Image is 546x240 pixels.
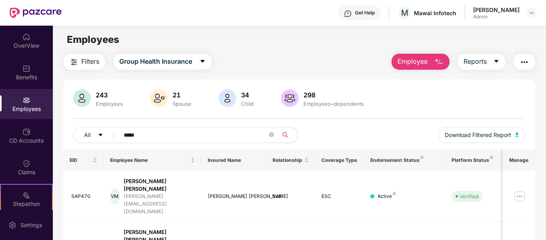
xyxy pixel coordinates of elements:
[171,101,193,107] div: Spouse
[219,89,236,107] img: svg+xml;base64,PHN2ZyB4bWxucz0iaHR0cDovL3d3dy53My5vcmcvMjAwMC9zdmciIHhtbG5zOnhsaW5rPSJodHRwOi8vd3...
[73,127,122,143] button: Allcaret-down
[438,127,526,143] button: Download Filtered Report
[84,131,90,139] span: All
[208,193,260,200] div: [PERSON_NAME] [PERSON_NAME]
[201,149,267,171] th: Insured Name
[302,91,365,99] div: 298
[377,193,396,200] div: Active
[124,177,195,193] div: [PERSON_NAME] [PERSON_NAME]
[269,131,274,139] span: close-circle
[69,57,79,67] img: svg+xml;base64,PHN2ZyB4bWxucz0iaHR0cDovL3d3dy53My5vcmcvMjAwMC9zdmciIHdpZHRoPSIyNCIgaGVpZ2h0PSIyNC...
[473,6,520,14] div: [PERSON_NAME]
[321,193,357,200] div: ESC
[94,101,124,107] div: Employees
[414,9,456,17] div: Mawai Infotech
[67,34,119,45] span: Employees
[460,192,479,200] div: Verified
[70,157,92,163] span: EID
[119,56,192,67] span: Group Health Insurance
[513,190,526,203] img: manageButton
[452,157,496,163] div: Platform Status
[278,127,298,143] button: search
[503,149,535,171] th: Manage
[391,54,450,70] button: Employee
[98,132,103,139] span: caret-down
[18,221,44,229] div: Settings
[266,149,315,171] th: Relationship
[104,149,201,171] th: Employee Name
[110,188,119,204] div: VM
[63,149,104,171] th: EID
[81,56,99,67] span: Filters
[278,132,293,138] span: search
[515,132,519,137] img: svg+xml;base64,PHN2ZyB4bWxucz0iaHR0cDovL3d3dy53My5vcmcvMjAwMC9zdmciIHhtbG5zOnhsaW5rPSJodHRwOi8vd3...
[239,101,255,107] div: Child
[10,8,62,18] img: New Pazcare Logo
[22,33,30,41] img: svg+xml;base64,PHN2ZyBpZD0iSG9tZSIgeG1sbnM9Imh0dHA6Ly93d3cudzMub3JnLzIwMDAvc3ZnIiB3aWR0aD0iMjAiIG...
[8,221,16,229] img: svg+xml;base64,PHN2ZyBpZD0iU2V0dGluZy0yMHgyMCIgeG1sbnM9Imh0dHA6Ly93d3cudzMub3JnLzIwMDAvc3ZnIiB3aW...
[420,156,424,159] img: svg+xml;base64,PHN2ZyB4bWxucz0iaHR0cDovL3d3dy53My5vcmcvMjAwMC9zdmciIHdpZHRoPSI4IiBoZWlnaHQ9IjgiIH...
[63,54,105,70] button: Filters
[71,193,98,200] div: SAP470
[22,96,30,104] img: svg+xml;base64,PHN2ZyBpZD0iRW1wbG95ZWVzIiB4bWxucz0iaHR0cDovL3d3dy53My5vcmcvMjAwMC9zdmciIHdpZHRoPS...
[458,54,506,70] button: Reportscaret-down
[199,58,206,65] span: caret-down
[464,56,487,67] span: Reports
[370,157,439,163] div: Endorsement Status
[355,10,375,16] div: Get Help
[269,132,274,137] span: close-circle
[393,192,396,195] img: svg+xml;base64,PHN2ZyB4bWxucz0iaHR0cDovL3d3dy53My5vcmcvMjAwMC9zdmciIHdpZHRoPSI4IiBoZWlnaHQ9IjgiIH...
[171,91,193,99] div: 21
[22,65,30,73] img: svg+xml;base64,PHN2ZyBpZD0iQmVuZWZpdHMiIHhtbG5zPSJodHRwOi8vd3d3LnczLm9yZy8yMDAwL3N2ZyIgd2lkdGg9Ij...
[22,191,30,199] img: svg+xml;base64,PHN2ZyB4bWxucz0iaHR0cDovL3d3dy53My5vcmcvMjAwMC9zdmciIHdpZHRoPSIyMSIgaGVpZ2h0PSIyMC...
[493,58,500,65] span: caret-down
[273,157,303,163] span: Relationship
[397,56,428,67] span: Employee
[490,156,493,159] img: svg+xml;base64,PHN2ZyB4bWxucz0iaHR0cDovL3d3dy53My5vcmcvMjAwMC9zdmciIHdpZHRoPSI4IiBoZWlnaHQ9IjgiIH...
[528,10,535,16] img: svg+xml;base64,PHN2ZyBpZD0iRHJvcGRvd24tMzJ4MzIiIHhtbG5zPSJodHRwOi8vd3d3LnczLm9yZy8yMDAwL3N2ZyIgd2...
[401,8,408,18] span: M
[281,89,299,107] img: svg+xml;base64,PHN2ZyB4bWxucz0iaHR0cDovL3d3dy53My5vcmcvMjAwMC9zdmciIHhtbG5zOnhsaW5rPSJodHRwOi8vd3...
[113,54,212,70] button: Group Health Insurancecaret-down
[473,14,520,20] div: Admin
[315,149,364,171] th: Coverage Type
[110,157,189,163] span: Employee Name
[273,193,309,200] div: Self
[239,91,255,99] div: 34
[1,200,52,208] div: Stepathon
[94,91,124,99] div: 243
[445,131,511,139] span: Download Filtered Report
[150,89,168,107] img: svg+xml;base64,PHN2ZyB4bWxucz0iaHR0cDovL3d3dy53My5vcmcvMjAwMC9zdmciIHhtbG5zOnhsaW5rPSJodHRwOi8vd3...
[520,57,529,67] img: svg+xml;base64,PHN2ZyB4bWxucz0iaHR0cDovL3d3dy53My5vcmcvMjAwMC9zdmciIHdpZHRoPSIyNCIgaGVpZ2h0PSIyNC...
[302,101,365,107] div: Employees+dependents
[22,128,30,136] img: svg+xml;base64,PHN2ZyBpZD0iQ0RfQWNjb3VudHMiIGRhdGEtbmFtZT0iQ0QgQWNjb3VudHMiIHhtbG5zPSJodHRwOi8vd3...
[434,57,444,67] img: svg+xml;base64,PHN2ZyB4bWxucz0iaHR0cDovL3d3dy53My5vcmcvMjAwMC9zdmciIHhtbG5zOnhsaW5rPSJodHRwOi8vd3...
[344,10,352,18] img: svg+xml;base64,PHN2ZyBpZD0iSGVscC0zMngzMiIgeG1sbnM9Imh0dHA6Ly93d3cudzMub3JnLzIwMDAvc3ZnIiB3aWR0aD...
[22,159,30,167] img: svg+xml;base64,PHN2ZyBpZD0iQ2xhaW0iIHhtbG5zPSJodHRwOi8vd3d3LnczLm9yZy8yMDAwL3N2ZyIgd2lkdGg9IjIwIi...
[124,193,195,216] div: [PERSON_NAME][EMAIL_ADDRESS][DOMAIN_NAME]
[73,89,91,107] img: svg+xml;base64,PHN2ZyB4bWxucz0iaHR0cDovL3d3dy53My5vcmcvMjAwMC9zdmciIHhtbG5zOnhsaW5rPSJodHRwOi8vd3...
